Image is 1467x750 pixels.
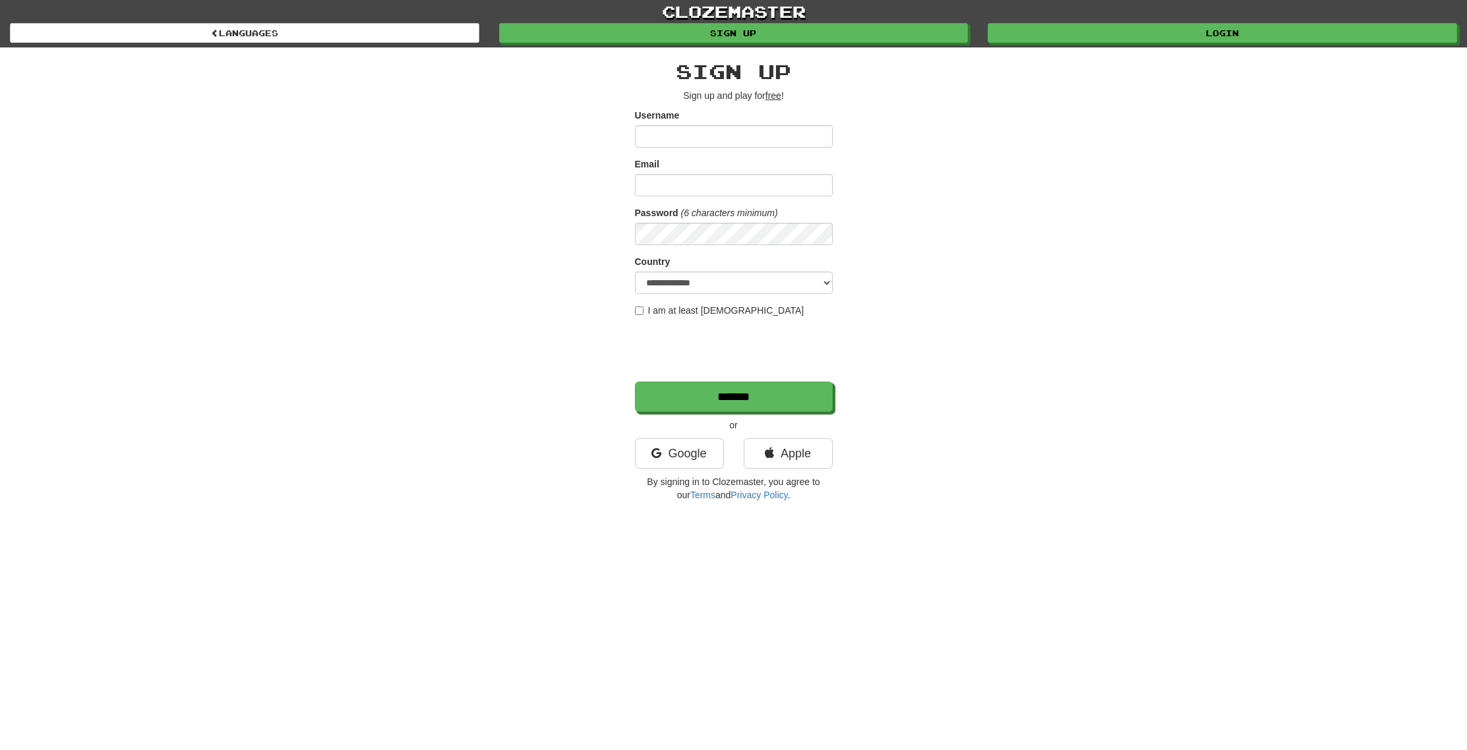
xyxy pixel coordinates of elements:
[635,206,678,219] label: Password
[744,438,833,469] a: Apple
[635,109,680,122] label: Username
[635,61,833,82] h2: Sign up
[635,418,833,432] p: or
[635,89,833,102] p: Sign up and play for !
[988,23,1457,43] a: Login
[635,255,671,268] label: Country
[690,490,715,500] a: Terms
[10,23,479,43] a: Languages
[635,324,835,375] iframe: reCAPTCHA
[499,23,969,43] a: Sign up
[681,208,778,218] em: (6 characters minimum)
[635,438,724,469] a: Google
[635,158,659,171] label: Email
[635,475,833,502] p: By signing in to Clozemaster, you agree to our and .
[635,304,804,317] label: I am at least [DEMOGRAPHIC_DATA]
[731,490,787,500] a: Privacy Policy
[765,90,781,101] u: free
[635,306,644,315] input: I am at least [DEMOGRAPHIC_DATA]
